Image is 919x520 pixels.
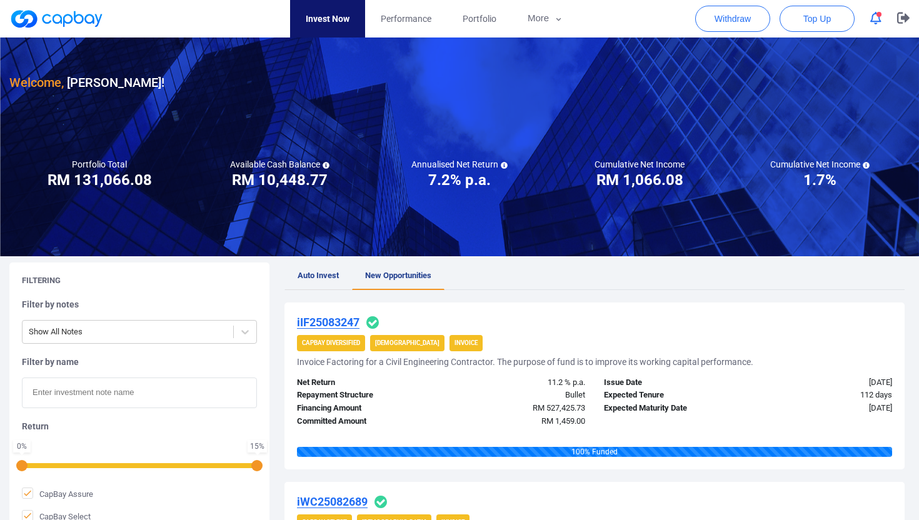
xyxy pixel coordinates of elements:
h5: Filtering [22,275,61,286]
div: Bullet [441,389,595,402]
div: Issue Date [595,376,748,389]
span: Top Up [803,12,831,25]
div: Net Return [288,376,441,389]
strong: CapBay Diversified [302,339,360,346]
u: iWC25082689 [297,495,368,508]
div: Committed Amount [288,415,441,428]
div: Financing Amount [288,402,441,415]
h5: Filter by notes [22,299,257,310]
h5: Available Cash Balance [230,159,329,170]
span: Welcome, [9,75,64,90]
u: iIF25083247 [297,316,359,329]
span: RM 1,459.00 [541,416,585,426]
strong: Invoice [454,339,478,346]
div: [DATE] [748,376,902,389]
h3: RM 1,066.08 [596,170,683,190]
button: Withdraw [695,6,770,32]
div: 112 days [748,389,902,402]
div: Expected Tenure [595,389,748,402]
h5: Filter by name [22,356,257,367]
div: Expected Maturity Date [595,402,748,415]
input: Enter investment note name [22,377,257,408]
h5: Cumulative Net Income [595,159,685,170]
button: Top Up [780,6,855,32]
div: 0 % [16,442,28,450]
h3: RM 131,066.08 [48,170,152,190]
span: New Opportunities [365,271,431,280]
h3: [PERSON_NAME] ! [9,72,164,92]
h5: Portfolio Total [72,159,127,170]
h3: 1.7% [803,170,836,190]
div: 15 % [250,442,264,450]
div: 11.2 % p.a. [441,376,595,389]
span: RM 527,425.73 [533,403,585,412]
h5: Return [22,421,257,432]
h3: RM 10,448.77 [232,170,328,190]
div: Repayment Structure [288,389,441,402]
span: Portfolio [463,12,496,26]
div: 100 % Funded [297,447,892,457]
span: Performance [381,12,431,26]
h5: Invoice Factoring for a Civil Engineering Contractor. The purpose of fund is to improve its worki... [297,356,753,367]
span: Auto Invest [298,271,339,280]
div: [DATE] [748,402,902,415]
h5: Annualised Net Return [411,159,508,170]
span: CapBay Assure [22,487,93,500]
h3: 7.2% p.a. [428,170,491,190]
h5: Cumulative Net Income [770,159,870,170]
strong: [DEMOGRAPHIC_DATA] [375,339,439,346]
